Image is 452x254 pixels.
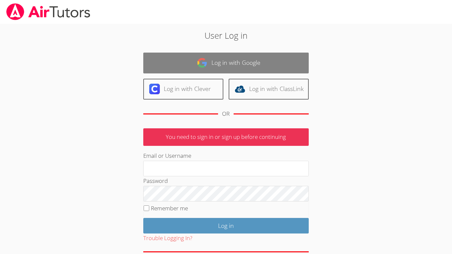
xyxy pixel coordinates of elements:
[104,29,348,42] h2: User Log in
[143,152,191,159] label: Email or Username
[143,79,223,100] a: Log in with Clever
[143,233,192,243] button: Trouble Logging In?
[235,84,245,94] img: classlink-logo-d6bb404cc1216ec64c9a2012d9dc4662098be43eaf13dc465df04b49fa7ab582.svg
[143,53,309,73] a: Log in with Google
[143,218,309,233] input: Log in
[149,84,160,94] img: clever-logo-6eab21bc6e7a338710f1a6ff85c0baf02591cd810cc4098c63d3a4b26e2feb20.svg
[229,79,309,100] a: Log in with ClassLink
[143,177,168,185] label: Password
[222,109,230,119] div: OR
[6,3,91,20] img: airtutors_banner-c4298cdbf04f3fff15de1276eac7730deb9818008684d7c2e4769d2f7ddbe033.png
[143,128,309,146] p: You need to sign in or sign up before continuing
[197,58,207,68] img: google-logo-50288ca7cdecda66e5e0955fdab243c47b7ad437acaf1139b6f446037453330a.svg
[151,204,188,212] label: Remember me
